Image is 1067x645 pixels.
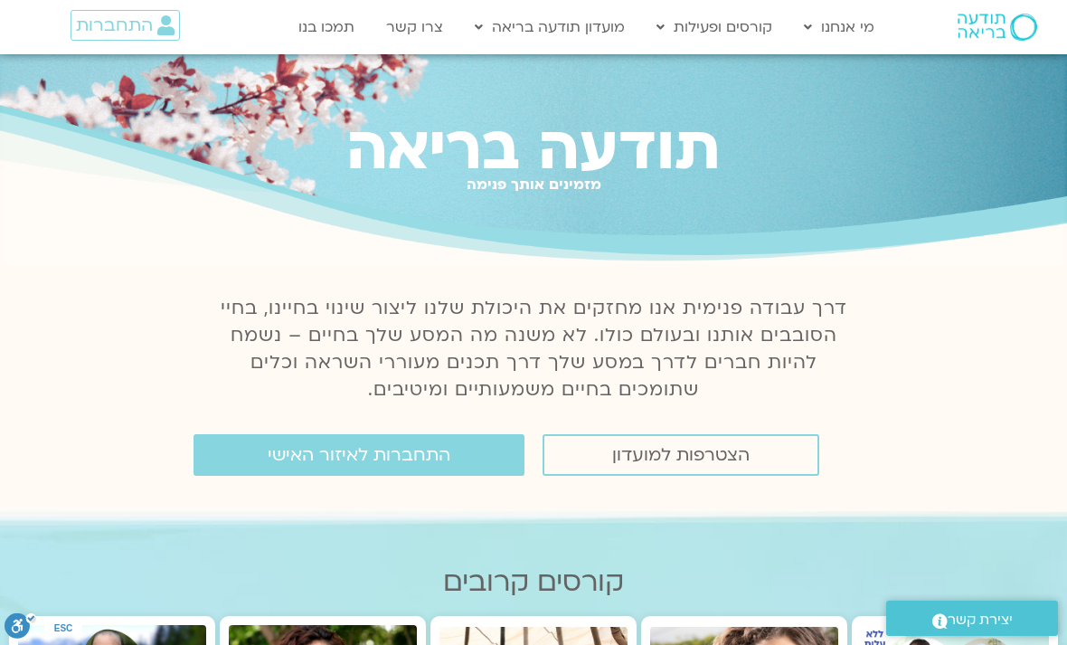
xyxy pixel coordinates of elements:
a: התחברות לאיזור האישי [194,434,524,476]
a: קורסים ופעילות [647,10,781,44]
img: תודעה בריאה [958,14,1037,41]
span: התחברות לאיזור האישי [268,445,450,465]
a: תמכו בנו [289,10,364,44]
span: הצטרפות למועדון [612,445,750,465]
a: מי אנחנו [795,10,883,44]
a: התחברות [71,10,180,41]
a: מועדון תודעה בריאה [466,10,634,44]
a: יצירת קשר [886,601,1058,636]
p: דרך עבודה פנימית אנו מחזקים את היכולת שלנו ליצור שינוי בחיינו, בחיי הסובבים אותנו ובעולם כולו. לא... [210,295,857,403]
a: הצטרפות למועדון [543,434,819,476]
span: התחברות [76,15,153,35]
h2: קורסים קרובים [9,566,1058,598]
span: יצירת קשר [948,608,1013,632]
a: צרו קשר [377,10,452,44]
